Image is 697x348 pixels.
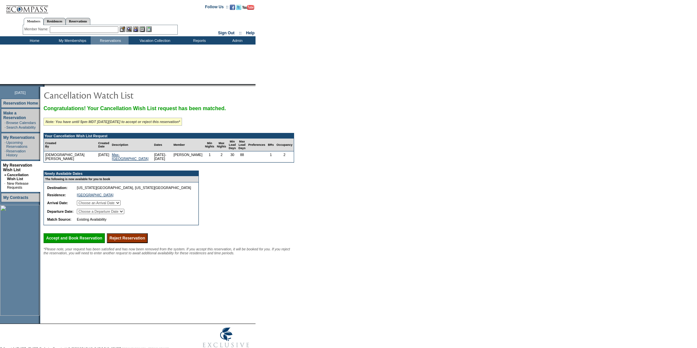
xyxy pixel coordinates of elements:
[153,151,172,162] td: [DATE]- [DATE]
[45,84,45,87] img: blank.gif
[204,151,216,162] td: 1
[44,151,97,162] td: [DEMOGRAPHIC_DATA][PERSON_NAME]
[44,18,66,25] a: Residences
[76,216,193,223] td: Existing Availability
[47,186,68,190] b: Destination:
[44,88,175,102] img: pgTtlCancellationNotification.gif
[7,173,28,181] a: Cancellation Wish List
[242,7,254,11] a: Subscribe to our YouTube Channel
[24,18,44,25] a: Members
[237,151,247,162] td: 88
[5,121,6,125] td: ·
[153,139,172,151] td: Dates
[53,36,91,45] td: My Memberships
[7,181,28,189] a: New Release Requests
[3,111,26,120] a: Make a Reservation
[44,133,294,139] td: Your Cancellation Wish List Request
[230,7,235,11] a: Become our fan on Facebook
[112,153,148,161] a: Max-[GEOGRAPHIC_DATA]
[47,201,68,205] b: Arrival Date:
[6,125,36,129] a: Search Availability
[230,5,235,10] img: Become our fan on Facebook
[218,31,234,35] a: Sign Out
[242,5,254,10] img: Subscribe to our YouTube Channel
[239,31,242,35] span: ::
[44,171,195,176] td: Newly Available Dates
[5,149,6,157] td: ·
[3,101,38,106] a: Reservation Home
[204,139,216,151] td: Min Nights
[44,233,105,243] input: Accept and Book Reservation
[44,176,195,182] td: The following is now available for you to book
[275,139,294,151] td: Occupancy
[47,193,66,197] b: Residence:
[275,151,294,162] td: 2
[42,84,45,87] img: promoShadowLeftCorner.gif
[97,139,111,151] td: Created Date
[227,139,237,151] td: Min Lead Days
[3,135,35,140] a: My Reservations
[44,247,290,255] span: *Please note, your request has been satisfied and has now been removed from the system. If you ac...
[44,106,226,111] span: Congratulations! Your Cancellation Wish List request has been matched.
[139,26,145,32] img: Reservations
[247,139,267,151] td: Preferences
[3,163,32,172] a: My Reservation Wish List
[4,173,6,177] b: »
[146,26,152,32] img: b_calculator.gif
[172,139,204,151] td: Member
[15,36,53,45] td: Home
[172,151,204,162] td: [PERSON_NAME]
[266,139,275,151] td: BRs
[47,217,71,221] b: Match Source:
[4,181,6,189] td: ·
[129,36,180,45] td: Vacation Collection
[15,91,26,95] span: [DATE]
[76,184,193,191] td: [US_STATE][GEOGRAPHIC_DATA], [US_STATE][GEOGRAPHIC_DATA]
[6,141,27,148] a: Upcoming Reservations
[44,139,97,151] td: Created By
[237,139,247,151] td: Max Lead Days
[110,139,153,151] td: Description
[6,149,26,157] a: Reservation History
[5,125,6,129] td: ·
[236,5,241,10] img: Follow us on Twitter
[126,26,132,32] img: View
[236,7,241,11] a: Follow us on Twitter
[91,36,129,45] td: Reservations
[227,151,237,162] td: 30
[218,36,256,45] td: Admin
[216,151,227,162] td: 2
[66,18,90,25] a: Reservations
[77,193,113,197] a: [GEOGRAPHIC_DATA]
[180,36,218,45] td: Reports
[246,31,255,35] a: Help
[97,151,111,162] td: [DATE]
[205,4,228,12] td: Follow Us ::
[24,26,50,32] div: Member Name:
[216,139,227,151] td: Max Nights
[266,151,275,162] td: 1
[3,195,28,200] a: My Contracts
[6,121,36,125] a: Browse Calendars
[47,209,74,213] b: Departure Date:
[5,141,6,148] td: ·
[45,120,180,124] i: Note: You have until 5pm MDT [DATE][DATE] to accept or reject this reservation*
[133,26,138,32] img: Impersonate
[120,26,125,32] img: b_edit.gif
[107,233,148,243] input: Reject Reservation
